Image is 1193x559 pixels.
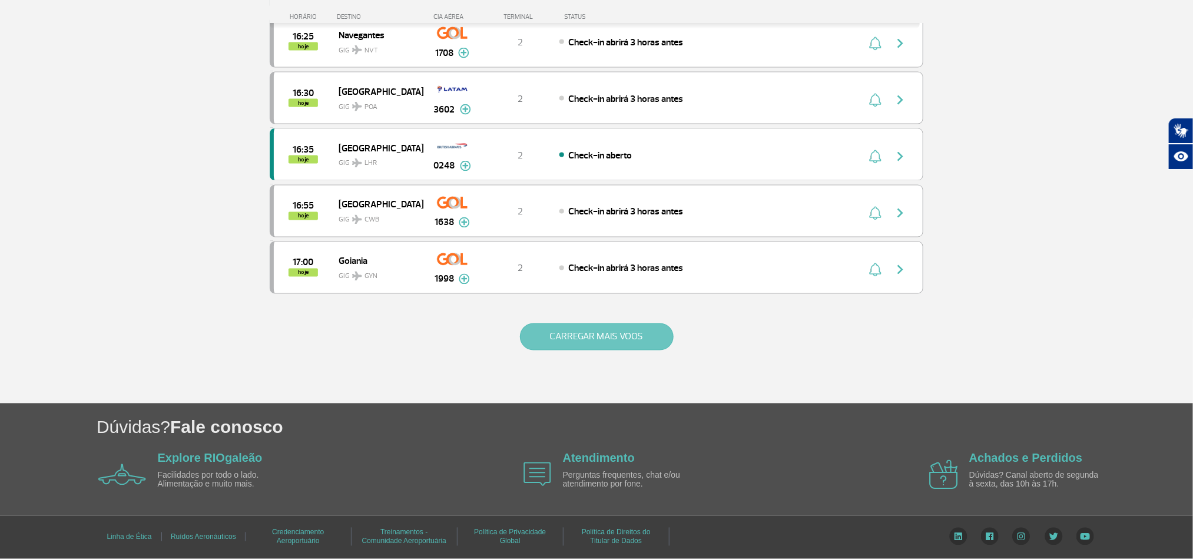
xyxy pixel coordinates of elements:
[869,206,882,220] img: sino-painel-voo.svg
[568,37,683,48] span: Check-in abrirá 3 horas antes
[362,524,446,550] a: Treinamentos - Comunidade Aeroportuária
[893,93,907,107] img: seta-direita-painel-voo.svg
[520,323,674,350] button: CARREGAR MAIS VOOS
[1045,528,1063,545] img: Twitter
[568,150,632,161] span: Check-in aberto
[98,464,146,485] img: airplane icon
[460,104,471,115] img: mais-info-painel-voo.svg
[1168,144,1193,170] button: Abrir recursos assistivos.
[339,27,414,42] span: Navegantes
[949,528,967,545] img: LinkedIn
[339,140,414,156] span: [GEOGRAPHIC_DATA]
[563,471,698,489] p: Perguntas frequentes, chat e/ou atendimento por fone.
[869,150,882,164] img: sino-painel-voo.svg
[518,37,523,48] span: 2
[364,158,377,169] span: LHR
[352,272,362,281] img: destiny_airplane.svg
[289,156,318,164] span: hoje
[518,263,523,274] span: 2
[1012,528,1030,545] img: Instagram
[582,524,651,550] a: Política de Direitos do Titular de Dados
[893,150,907,164] img: seta-direita-painel-voo.svg
[893,37,907,51] img: seta-direita-painel-voo.svg
[339,253,414,269] span: Goiania
[523,462,551,487] img: airplane icon
[289,42,318,51] span: hoje
[293,32,314,41] span: 2025-09-25 16:25:00
[518,206,523,218] span: 2
[459,217,470,228] img: mais-info-painel-voo.svg
[97,415,1193,439] h1: Dúvidas?
[339,209,414,226] span: GIG
[158,452,263,465] a: Explore RIOgaleão
[458,48,469,58] img: mais-info-painel-voo.svg
[289,99,318,107] span: hoje
[1168,118,1193,170] div: Plugin de acessibilidade da Hand Talk.
[893,263,907,277] img: seta-direita-painel-voo.svg
[518,150,523,161] span: 2
[435,272,454,286] span: 1998
[364,45,378,56] span: NVT
[293,259,314,267] span: 2025-09-25 17:00:00
[568,206,683,218] span: Check-in abrirá 3 horas antes
[339,197,414,212] span: [GEOGRAPHIC_DATA]
[339,84,414,99] span: [GEOGRAPHIC_DATA]
[1168,118,1193,144] button: Abrir tradutor de língua de sinais.
[1076,528,1094,545] img: YouTube
[482,13,558,21] div: TERMINAL
[107,529,151,545] a: Linha de Ética
[568,93,683,105] span: Check-in abrirá 3 horas antes
[352,158,362,168] img: destiny_airplane.svg
[563,452,635,465] a: Atendimento
[929,460,958,489] img: airplane icon
[273,13,337,21] div: HORÁRIO
[364,102,377,113] span: POA
[339,152,414,169] span: GIG
[869,93,882,107] img: sino-painel-voo.svg
[272,524,324,550] a: Credenciamento Aeroportuário
[293,89,314,97] span: 2025-09-25 16:30:00
[339,265,414,282] span: GIG
[364,215,379,226] span: CWB
[981,528,999,545] img: Facebook
[171,529,236,545] a: Ruídos Aeronáuticos
[337,13,423,21] div: DESTINO
[435,216,454,230] span: 1638
[352,45,362,55] img: destiny_airplane.svg
[289,212,318,220] span: hoje
[434,159,455,173] span: 0248
[434,102,455,117] span: 3602
[459,274,470,285] img: mais-info-painel-voo.svg
[339,39,414,56] span: GIG
[558,13,654,21] div: STATUS
[869,37,882,51] img: sino-painel-voo.svg
[352,102,362,111] img: destiny_airplane.svg
[293,145,314,154] span: 2025-09-25 16:35:00
[969,452,1082,465] a: Achados e Perdidos
[158,471,293,489] p: Facilidades por todo o lado. Alimentação e muito mais.
[518,93,523,105] span: 2
[170,418,283,437] span: Fale conosco
[969,471,1105,489] p: Dúvidas? Canal aberto de segunda à sexta, das 10h às 17h.
[460,161,471,171] img: mais-info-painel-voo.svg
[293,202,314,210] span: 2025-09-25 16:55:00
[289,269,318,277] span: hoje
[364,272,377,282] span: GYN
[423,13,482,21] div: CIA AÉREA
[869,263,882,277] img: sino-painel-voo.svg
[435,46,453,60] span: 1708
[339,95,414,113] span: GIG
[893,206,907,220] img: seta-direita-painel-voo.svg
[568,263,683,274] span: Check-in abrirá 3 horas antes
[352,215,362,224] img: destiny_airplane.svg
[474,524,546,550] a: Política de Privacidade Global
